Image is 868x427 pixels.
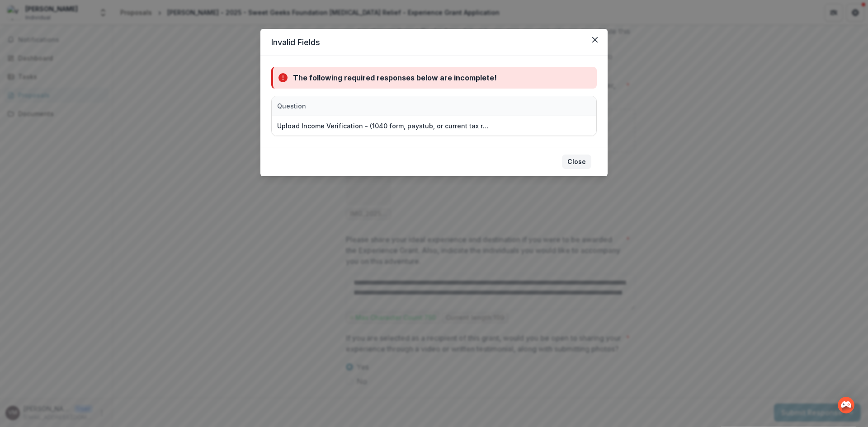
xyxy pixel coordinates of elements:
header: Invalid Fields [260,29,608,56]
div: Question [272,96,498,116]
button: Close [562,155,591,169]
div: Upload Income Verification - (1040 form, paystub, or current tax return) [277,121,492,131]
button: Close [588,33,602,47]
div: The following required responses below are incomplete! [293,72,497,83]
div: Question [272,101,311,111]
